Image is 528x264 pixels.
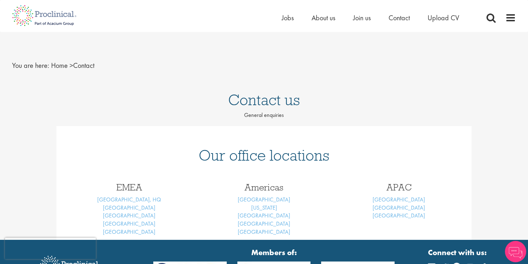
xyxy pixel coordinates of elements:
[103,228,155,236] a: [GEOGRAPHIC_DATA]
[353,13,371,22] a: Join us
[97,196,161,203] a: [GEOGRAPHIC_DATA], HQ
[282,13,294,22] a: Jobs
[337,183,461,192] h3: APAC
[238,212,290,219] a: [GEOGRAPHIC_DATA]
[428,247,488,258] strong: Connect with us:
[373,212,425,219] a: [GEOGRAPHIC_DATA]
[238,220,290,227] a: [GEOGRAPHIC_DATA]
[251,204,277,211] a: [US_STATE]
[67,147,461,163] h1: Our office locations
[505,241,526,262] img: Chatbot
[428,13,459,22] a: Upload CV
[238,228,290,236] a: [GEOGRAPHIC_DATA]
[12,61,49,70] span: You are here:
[70,61,73,70] span: >
[103,204,155,211] a: [GEOGRAPHIC_DATA]
[51,61,68,70] a: breadcrumb link to Home
[373,204,425,211] a: [GEOGRAPHIC_DATA]
[202,183,326,192] h3: Americas
[103,220,155,227] a: [GEOGRAPHIC_DATA]
[103,212,155,219] a: [GEOGRAPHIC_DATA]
[153,247,395,258] strong: Members of:
[389,13,410,22] a: Contact
[373,196,425,203] a: [GEOGRAPHIC_DATA]
[51,61,94,70] span: Contact
[312,13,335,22] a: About us
[238,196,290,203] a: [GEOGRAPHIC_DATA]
[67,183,191,192] h3: EMEA
[5,238,96,259] iframe: reCAPTCHA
